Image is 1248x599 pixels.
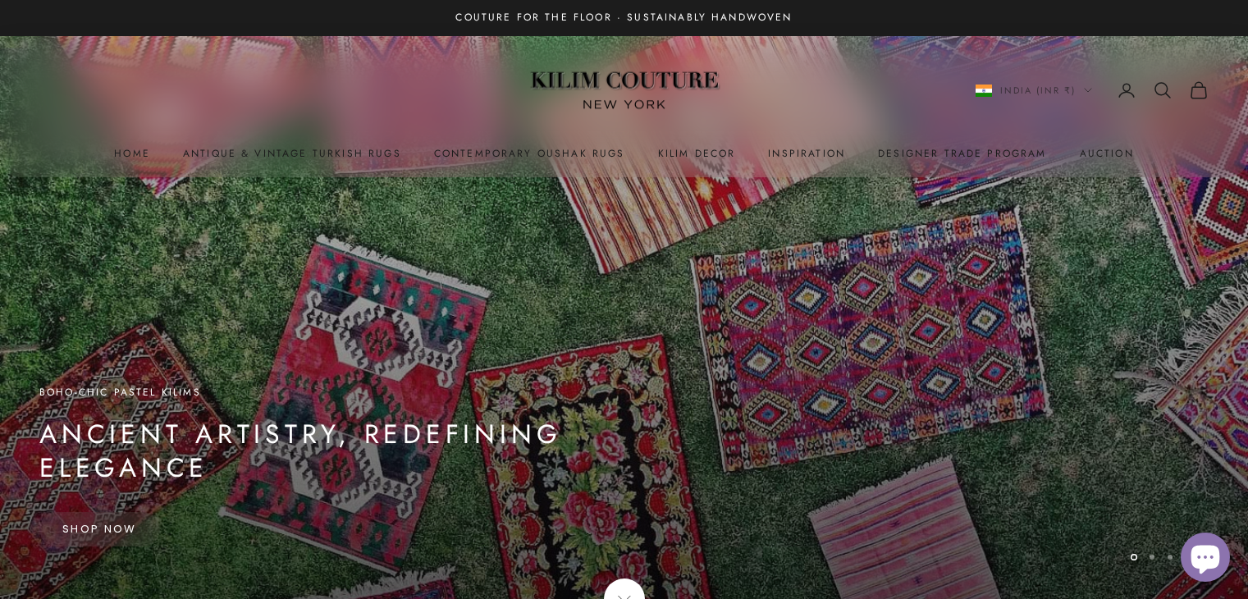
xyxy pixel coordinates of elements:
a: Inspiration [768,145,845,162]
nav: Primary navigation [39,145,1209,162]
a: Designer Trade Program [878,145,1047,162]
img: India [976,85,992,97]
a: Auction [1080,145,1134,162]
button: Change country or currency [976,83,1092,98]
img: Logo of Kilim Couture New York [522,52,727,130]
p: Ancient Artistry, Redefining Elegance [39,418,679,486]
span: India (INR ₹) [1000,83,1076,98]
p: Boho-Chic Pastel Kilims [39,384,679,400]
summary: Kilim Decor [658,145,736,162]
a: Home [114,145,150,162]
a: Contemporary Oushak Rugs [434,145,625,162]
a: Shop Now [39,512,160,546]
nav: Secondary navigation [976,80,1209,100]
a: Antique & Vintage Turkish Rugs [183,145,401,162]
p: Couture for the Floor · Sustainably Handwoven [455,10,792,26]
inbox-online-store-chat: Shopify online store chat [1176,533,1235,586]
